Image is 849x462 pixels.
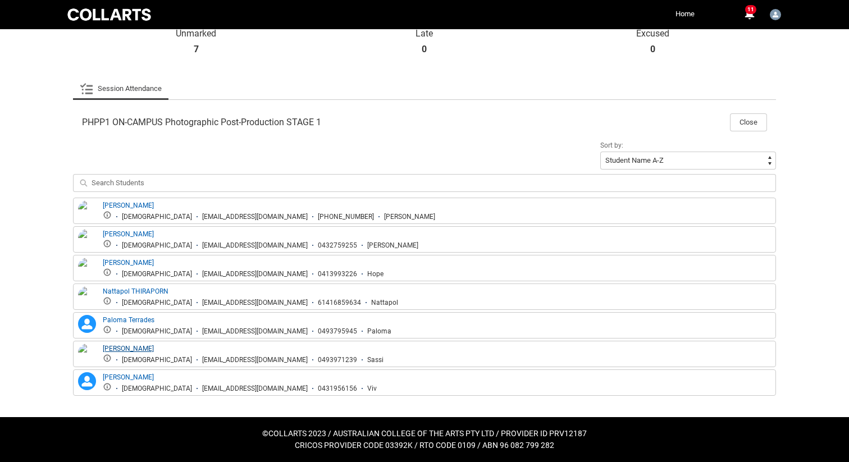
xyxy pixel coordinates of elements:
[194,44,199,55] strong: 7
[78,229,96,254] img: Ella Conroy
[422,44,427,55] strong: 0
[78,315,96,333] lightning-icon: Paloma Terrades
[311,28,539,39] p: Late
[767,4,784,22] button: User Profile Rikki-Paul.Bunder
[78,200,96,233] img: Edith Kenny-Smith
[384,213,435,221] div: [PERSON_NAME]
[122,270,192,278] div: [DEMOGRAPHIC_DATA]
[600,141,623,149] span: Sort by:
[202,327,308,336] div: [EMAIL_ADDRESS][DOMAIN_NAME]
[202,241,308,250] div: [EMAIL_ADDRESS][DOMAIN_NAME]
[730,113,767,131] button: Close
[318,327,357,336] div: 0493795945
[122,241,192,250] div: [DEMOGRAPHIC_DATA]
[103,287,168,295] a: Nattapol THIRAPORN
[73,174,776,192] input: Search Students
[371,299,398,307] div: Nattapol
[770,9,781,20] img: Rikki-Paul.Bunder
[318,213,374,221] div: [PHONE_NUMBER]
[78,258,96,282] img: Hope Wheatfill
[122,356,192,364] div: [DEMOGRAPHIC_DATA]
[202,213,308,221] div: [EMAIL_ADDRESS][DOMAIN_NAME]
[650,44,655,55] strong: 0
[103,202,154,209] a: [PERSON_NAME]
[103,316,154,324] a: Paloma Terrades
[202,385,308,393] div: [EMAIL_ADDRESS][DOMAIN_NAME]
[742,8,756,21] button: 11
[367,327,391,336] div: Paloma
[78,372,96,390] lightning-icon: Vivian Thai
[73,77,168,100] li: Session Attendance
[202,356,308,364] div: [EMAIL_ADDRESS][DOMAIN_NAME]
[318,299,361,307] div: 61416859634
[318,385,357,393] div: 0431956156
[367,356,384,364] div: Sassi
[318,356,357,364] div: 0493971239
[80,77,162,100] a: Session Attendance
[538,28,767,39] p: Excused
[202,299,308,307] div: [EMAIL_ADDRESS][DOMAIN_NAME]
[78,286,96,311] img: Nattapol THIRAPORN
[367,241,418,250] div: [PERSON_NAME]
[78,344,96,368] img: Safira Phillips
[82,117,321,128] span: PHPP1 ON-CAMPUS Photographic Post-Production STAGE 1
[122,213,192,221] div: [DEMOGRAPHIC_DATA]
[202,270,308,278] div: [EMAIL_ADDRESS][DOMAIN_NAME]
[103,345,154,353] a: [PERSON_NAME]
[318,241,357,250] div: 0432759255
[82,28,311,39] p: Unmarked
[122,385,192,393] div: [DEMOGRAPHIC_DATA]
[122,327,192,336] div: [DEMOGRAPHIC_DATA]
[367,270,384,278] div: Hope
[745,5,756,14] span: 11
[103,373,154,381] a: [PERSON_NAME]
[122,299,192,307] div: [DEMOGRAPHIC_DATA]
[673,6,697,22] a: Home
[103,230,154,238] a: [PERSON_NAME]
[318,270,357,278] div: 0413993226
[367,385,377,393] div: Viv
[103,259,154,267] a: [PERSON_NAME]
